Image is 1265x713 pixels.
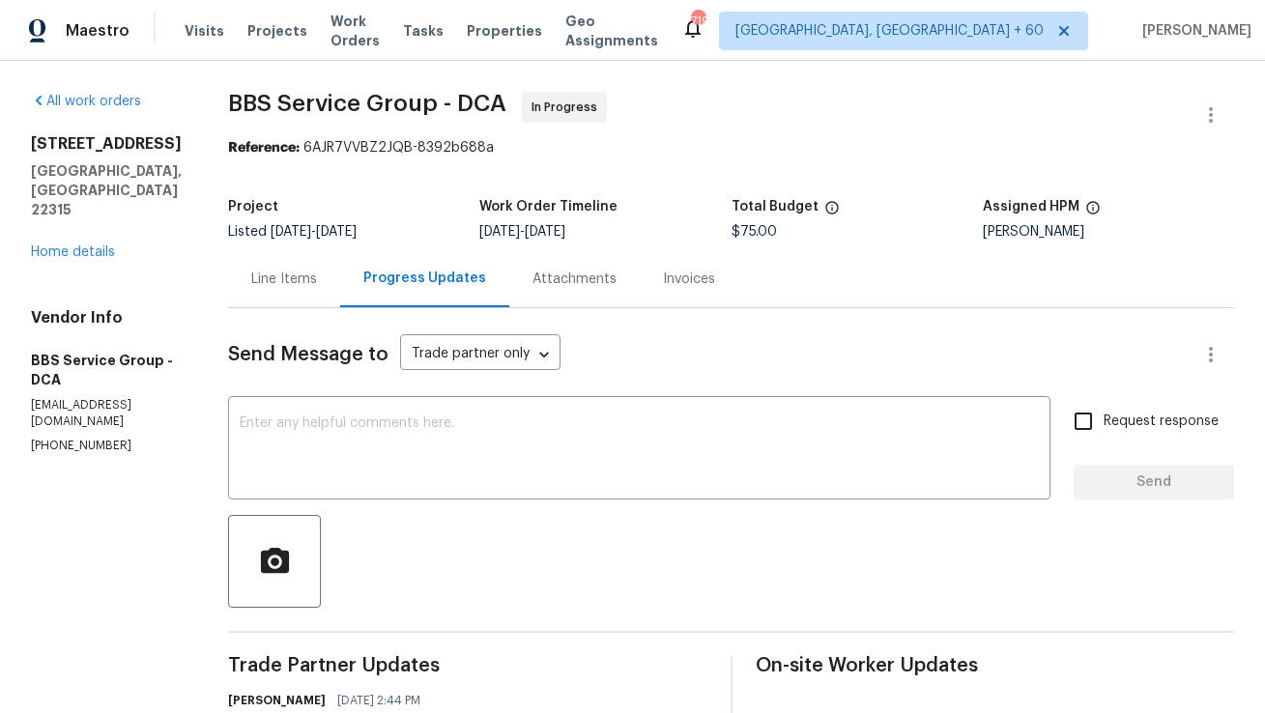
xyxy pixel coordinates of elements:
[31,134,182,154] h2: [STREET_ADDRESS]
[271,225,311,239] span: [DATE]
[31,397,182,430] p: [EMAIL_ADDRESS][DOMAIN_NAME]
[66,21,129,41] span: Maestro
[983,200,1079,214] h5: Assigned HPM
[532,98,605,117] span: In Progress
[228,691,326,710] h6: [PERSON_NAME]
[228,141,300,155] b: Reference:
[363,269,486,288] div: Progress Updates
[251,270,317,289] div: Line Items
[228,138,1234,157] div: 6AJR7VVBZ2JQB-8392b688a
[228,225,357,239] span: Listed
[247,21,307,41] span: Projects
[316,225,357,239] span: [DATE]
[479,225,520,239] span: [DATE]
[565,12,658,50] span: Geo Assignments
[228,200,278,214] h5: Project
[31,438,182,454] p: [PHONE_NUMBER]
[732,225,777,239] span: $75.00
[824,200,840,225] span: The total cost of line items that have been proposed by Opendoor. This sum includes line items th...
[479,200,618,214] h5: Work Order Timeline
[663,270,715,289] div: Invoices
[691,12,704,31] div: 719
[31,351,182,389] h5: BBS Service Group - DCA
[983,225,1234,239] div: [PERSON_NAME]
[31,308,182,328] h4: Vendor Info
[532,270,617,289] div: Attachments
[337,691,420,710] span: [DATE] 2:44 PM
[228,345,388,364] span: Send Message to
[525,225,565,239] span: [DATE]
[31,245,115,259] a: Home details
[228,92,506,115] span: BBS Service Group - DCA
[479,225,565,239] span: -
[1104,412,1219,432] span: Request response
[403,24,444,38] span: Tasks
[271,225,357,239] span: -
[228,656,707,675] span: Trade Partner Updates
[331,12,380,50] span: Work Orders
[31,161,182,219] h5: [GEOGRAPHIC_DATA], [GEOGRAPHIC_DATA] 22315
[732,200,819,214] h5: Total Budget
[1135,21,1251,41] span: [PERSON_NAME]
[185,21,224,41] span: Visits
[756,656,1235,675] span: On-site Worker Updates
[400,339,561,371] div: Trade partner only
[31,95,141,108] a: All work orders
[1085,200,1101,225] span: The hpm assigned to this work order.
[467,21,542,41] span: Properties
[735,21,1044,41] span: [GEOGRAPHIC_DATA], [GEOGRAPHIC_DATA] + 60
